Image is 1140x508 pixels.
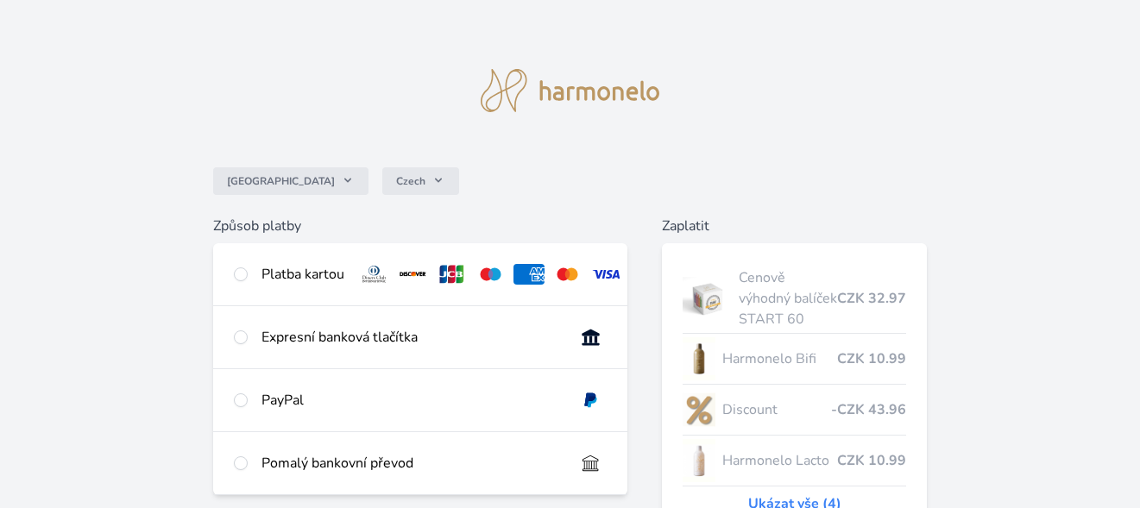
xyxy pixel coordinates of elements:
div: PayPal [261,390,561,411]
img: visa.svg [590,264,622,285]
button: Czech [382,167,459,195]
h6: Zaplatit [662,216,927,236]
div: Platba kartou [261,264,344,285]
span: Harmonelo Bifi [722,348,837,369]
span: Discount [722,399,831,420]
img: start.jpg [683,277,732,320]
span: Cenově výhodný balíček START 60 [739,267,837,329]
button: [GEOGRAPHIC_DATA] [213,167,368,195]
img: CLEAN_BIFI_se_stinem_x-lo.jpg [683,337,715,380]
span: CZK 32.97 [837,288,906,309]
img: discount-lo.png [683,388,715,431]
img: onlineBanking_CZ.svg [575,327,607,348]
img: amex.svg [513,264,545,285]
img: logo.svg [481,69,660,112]
img: discover.svg [397,264,429,285]
span: Czech [396,174,425,188]
h6: Způsob platby [213,216,627,236]
img: CLEAN_LACTO_se_stinem_x-hi-lo.jpg [683,439,715,482]
div: Expresní banková tlačítka [261,327,561,348]
img: jcb.svg [436,264,468,285]
img: mc.svg [551,264,583,285]
span: CZK 10.99 [837,348,906,369]
span: CZK 10.99 [837,450,906,471]
span: [GEOGRAPHIC_DATA] [227,174,335,188]
img: maestro.svg [475,264,507,285]
span: Harmonelo Lacto [722,450,837,471]
div: Pomalý bankovní převod [261,453,561,474]
span: -CZK 43.96 [831,399,906,420]
img: paypal.svg [575,390,607,411]
img: diners.svg [358,264,390,285]
img: bankTransfer_IBAN.svg [575,453,607,474]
